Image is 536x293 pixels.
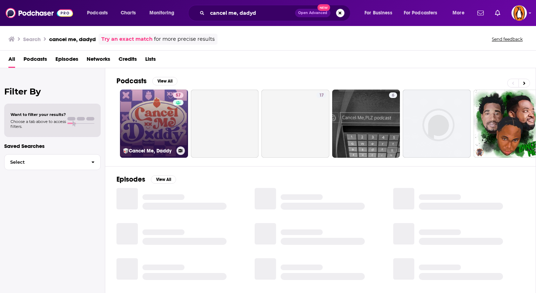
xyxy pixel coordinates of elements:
[298,11,327,15] span: Open Advanced
[6,6,73,20] img: Podchaser - Follow, Share and Rate Podcasts
[5,160,86,164] span: Select
[176,92,181,99] span: 57
[145,7,183,19] button: open menu
[4,143,101,149] p: Saved Searches
[173,92,183,98] a: 57
[116,7,140,19] a: Charts
[404,8,437,18] span: For Podcasters
[149,8,174,18] span: Monitoring
[24,53,47,68] a: Podcasts
[116,77,147,85] h2: Podcasts
[511,5,527,21] img: User Profile
[511,5,527,21] span: Logged in as penguin_portfolio
[82,7,117,19] button: open menu
[475,7,487,19] a: Show notifications dropdown
[116,77,177,85] a: PodcastsView All
[87,53,110,68] a: Networks
[392,92,394,99] span: 6
[11,119,66,129] span: Choose a tab above to access filters.
[87,8,108,18] span: Podcasts
[121,8,136,18] span: Charts
[145,53,156,68] a: Lists
[119,53,137,68] a: Credits
[154,35,215,43] span: for more precise results
[360,7,401,19] button: open menu
[492,7,503,19] a: Show notifications dropdown
[448,7,473,19] button: open menu
[364,8,392,18] span: For Business
[490,36,525,42] button: Send feedback
[317,4,330,11] span: New
[152,77,177,85] button: View All
[295,9,330,17] button: Open AdvancedNew
[4,154,101,170] button: Select
[151,175,176,184] button: View All
[319,92,324,99] span: 17
[207,7,295,19] input: Search podcasts, credits, & more...
[123,148,174,154] h3: 🥡Cancel Me, Daddy
[8,53,15,68] a: All
[332,90,400,158] a: 6
[49,36,96,43] h3: cancel me, dadyd
[511,5,527,21] button: Show profile menu
[453,8,464,18] span: More
[116,175,145,184] h2: Episodes
[399,7,448,19] button: open menu
[101,35,153,43] a: Try an exact match
[316,92,327,98] a: 17
[55,53,78,68] a: Episodes
[23,36,41,43] h3: Search
[389,92,397,98] a: 6
[116,175,176,184] a: EpisodesView All
[261,90,329,158] a: 17
[120,90,188,158] a: 57🥡Cancel Me, Daddy
[4,86,101,97] h2: Filter By
[11,112,66,117] span: Want to filter your results?
[195,5,357,21] div: Search podcasts, credits, & more...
